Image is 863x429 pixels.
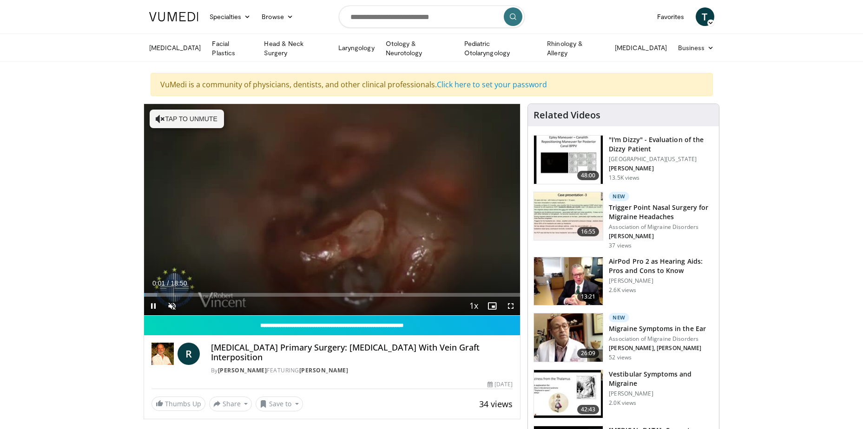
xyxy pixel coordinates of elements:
input: Search topics, interventions [339,6,525,28]
a: [PERSON_NAME] [218,366,267,374]
a: Head & Neck Surgery [258,39,332,58]
div: By FEATURING [211,366,513,375]
h3: "I'm Dizzy" - Evaluation of the Dizzy Patient [609,135,713,154]
a: Click here to set your password [437,79,547,90]
p: 13.5K views [609,174,639,182]
p: [PERSON_NAME] [609,390,713,397]
span: 0:01 [152,279,165,287]
p: [GEOGRAPHIC_DATA][US_STATE] [609,156,713,163]
button: Enable picture-in-picture mode [483,297,501,315]
p: New [609,313,629,322]
a: 13:21 AirPod Pro 2 as Hearing Aids: Pros and Cons to Know [PERSON_NAME] 2.6K views [534,257,713,306]
span: 42:43 [577,405,599,414]
p: New [609,192,629,201]
button: Pause [144,297,163,315]
p: 2.0K views [609,399,636,407]
a: Favorites [652,7,690,26]
a: Browse [256,7,299,26]
img: 5981515a-14bc-4275-ad5e-7ce3b63924e5.150x105_q85_crop-smart_upscale.jpg [534,370,603,418]
p: [PERSON_NAME] [609,277,713,285]
p: 2.6K views [609,286,636,294]
a: Facial Plastics [206,39,258,58]
video-js: Video Player [144,104,520,316]
a: [MEDICAL_DATA] [609,39,672,57]
button: Save to [256,396,303,411]
p: [PERSON_NAME] [609,165,713,172]
a: R [178,343,200,365]
button: Unmute [163,297,181,315]
button: Playback Rate [464,297,483,315]
img: Dr Robert Vincent [152,343,174,365]
div: [DATE] [487,380,513,389]
a: Rhinology & Allergy [541,39,609,58]
img: fb121519-7efd-4119-8941-0107c5611251.150x105_q85_crop-smart_upscale.jpg [534,192,603,240]
a: 16:55 New Trigger Point Nasal Surgery for Migraine Headaches Association of Migraine Disorders [P... [534,192,713,249]
p: Association of Migraine Disorders [609,223,713,231]
span: 26:09 [577,349,599,358]
a: Laryngology [333,39,380,57]
div: Progress Bar [144,293,520,297]
img: 5373e1fe-18ae-47e7-ad82-0c604b173657.150x105_q85_crop-smart_upscale.jpg [534,136,603,184]
a: Thumbs Up [152,396,205,411]
a: [MEDICAL_DATA] [144,39,207,57]
span: 34 views [479,398,513,409]
a: 26:09 New Migraine Symptoms in the Ear Association of Migraine Disorders [PERSON_NAME], [PERSON_N... [534,313,713,362]
a: [PERSON_NAME] [299,366,349,374]
span: 48:00 [577,171,599,180]
span: 18:50 [171,279,187,287]
p: 37 views [609,242,632,249]
h3: Migraine Symptoms in the Ear [609,324,706,333]
a: Business [672,39,720,57]
a: 42:43 Vestibular Symptoms and Migraine [PERSON_NAME] 2.0K views [534,370,713,419]
p: Association of Migraine Disorders [609,335,706,343]
img: 8017e85c-b799-48eb-8797-5beb0e975819.150x105_q85_crop-smart_upscale.jpg [534,313,603,362]
button: Share [209,396,252,411]
img: a78774a7-53a7-4b08-bcf0-1e3aa9dc638f.150x105_q85_crop-smart_upscale.jpg [534,257,603,305]
a: 48:00 "I'm Dizzy" - Evaluation of the Dizzy Patient [GEOGRAPHIC_DATA][US_STATE] [PERSON_NAME] 13.... [534,135,713,184]
h3: Vestibular Symptoms and Migraine [609,370,713,388]
a: Specialties [204,7,257,26]
span: 16:55 [577,227,599,236]
span: / [167,279,169,287]
h3: Trigger Point Nasal Surgery for Migraine Headaches [609,203,713,221]
p: [PERSON_NAME], [PERSON_NAME] [609,344,706,352]
p: [PERSON_NAME] [609,233,713,240]
img: VuMedi Logo [149,12,198,21]
p: 52 views [609,354,632,361]
h4: [MEDICAL_DATA] Primary Surgery: [MEDICAL_DATA] With Vein Graft Interposition [211,343,513,363]
h4: Related Videos [534,110,600,121]
button: Fullscreen [501,297,520,315]
div: VuMedi is a community of physicians, dentists, and other clinical professionals. [151,73,713,96]
span: 13:21 [577,292,599,301]
a: Otology & Neurotology [380,39,459,58]
a: Pediatric Otolaryngology [459,39,541,58]
a: T [696,7,714,26]
button: Tap to unmute [150,110,224,128]
h3: AirPod Pro 2 as Hearing Aids: Pros and Cons to Know [609,257,713,275]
